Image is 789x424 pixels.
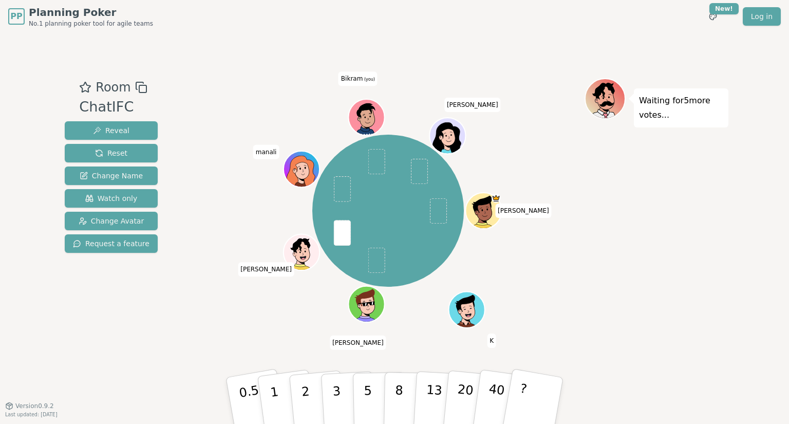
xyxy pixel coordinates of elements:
[10,10,22,23] span: PP
[65,189,158,208] button: Watch only
[65,212,158,230] button: Change Avatar
[495,204,552,218] span: Click to change your name
[65,144,158,162] button: Reset
[238,263,294,277] span: Click to change your name
[444,98,501,112] span: Click to change your name
[8,5,153,28] a: PPPlanning PokerNo.1 planning poker tool for agile teams
[5,412,58,417] span: Last updated: [DATE]
[95,148,127,158] span: Reset
[704,7,722,26] button: New!
[79,78,91,97] button: Add as favourite
[79,97,147,118] div: ChatIFC
[350,101,384,135] button: Click to change your avatar
[492,194,501,203] span: Prakhar is the host
[65,234,158,253] button: Request a feature
[85,193,138,204] span: Watch only
[29,5,153,20] span: Planning Poker
[5,402,54,410] button: Version0.9.2
[743,7,781,26] a: Log in
[80,171,143,181] span: Change Name
[639,94,723,122] p: Waiting for 5 more votes...
[709,3,739,14] div: New!
[79,216,144,226] span: Change Avatar
[330,336,386,350] span: Click to change your name
[339,72,378,86] span: Click to change your name
[96,78,130,97] span: Room
[93,125,129,136] span: Reveal
[73,238,149,249] span: Request a feature
[15,402,54,410] span: Version 0.9.2
[29,20,153,28] span: No.1 planning poker tool for agile teams
[253,145,279,159] span: Click to change your name
[65,167,158,185] button: Change Name
[363,78,375,82] span: (you)
[65,121,158,140] button: Reveal
[487,334,496,348] span: Click to change your name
